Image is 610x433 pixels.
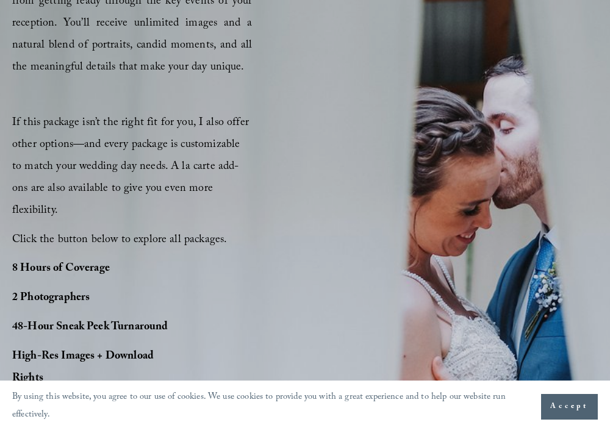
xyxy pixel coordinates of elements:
span: Click the button below to explore all packages. [12,231,227,250]
button: Accept [541,394,598,420]
strong: 48-Hour Sneak Peek Turnaround [12,318,168,337]
span: If this package isn’t the right fit for you, I also offer other options—and every package is cust... [12,114,252,221]
p: By using this website, you agree to our use of cookies. We use cookies to provide you with a grea... [12,389,529,424]
span: Accept [550,401,589,413]
strong: 2 Photographers [12,289,90,308]
strong: 8 Hours of Coverage [12,260,110,279]
strong: High-Res Images + Download Rights [12,348,156,388]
